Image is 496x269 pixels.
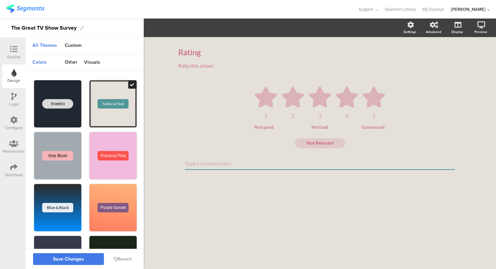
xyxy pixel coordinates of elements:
div: 3 [308,113,332,119]
div: Custom [61,40,85,52]
div: 1 [254,113,278,119]
div: Outline [7,54,21,60]
div: 5 [362,113,386,119]
div: Grey Blush [42,151,73,160]
div: Natural Teal [98,99,129,109]
div: Permissions [3,148,25,154]
div: colors [29,57,50,68]
div: Rate this show! [178,62,462,69]
div: Iniesta [42,99,73,109]
div: The Great TV Show Survey [11,23,77,33]
div: Rating [178,47,462,57]
div: Settings [404,29,416,34]
div: Purple Sunset [98,203,129,212]
div: Display [451,29,463,34]
div: Design [7,78,20,84]
div: visuals [81,57,104,68]
div: Advanced [426,29,441,34]
div: Not good [254,124,294,130]
div: Distribute [5,172,23,178]
div: Configure [5,125,23,131]
div: Practical Pink [98,151,129,160]
div: Blue & Black [42,203,73,212]
div: Gooooood! [346,124,386,130]
button: Save Changes [33,253,104,265]
div: other [61,57,81,68]
div: Not bad [300,124,340,130]
div: 2 [281,113,305,119]
span: Support [359,6,374,12]
div: Preview [474,29,487,34]
div: Logic [9,101,19,107]
button: Revert [113,256,132,263]
div: [PERSON_NAME] [451,6,486,12]
div: 4 [335,113,359,119]
div: All Themes [29,40,60,52]
img: segmanta logo [6,4,44,13]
